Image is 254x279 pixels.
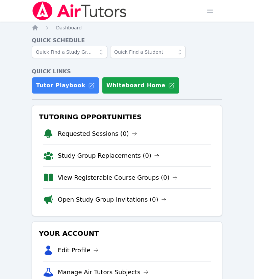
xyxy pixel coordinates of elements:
[58,129,137,138] a: Requested Sessions (0)
[56,24,82,31] a: Dashboard
[32,36,222,45] h4: Quick Schedule
[32,68,222,76] h4: Quick Links
[58,173,178,182] a: View Registerable Course Groups (0)
[58,246,99,255] a: Edit Profile
[58,151,159,160] a: Study Group Replacements (0)
[58,268,149,277] a: Manage Air Tutors Subjects
[110,46,186,58] input: Quick Find a Student
[37,227,217,239] h3: Your Account
[32,77,99,94] a: Tutor Playbook
[56,25,82,30] span: Dashboard
[32,1,127,20] img: Air Tutors
[102,77,179,94] button: Whiteboard Home
[37,111,217,123] h3: Tutoring Opportunities
[58,195,167,204] a: Open Study Group Invitations (0)
[32,24,222,31] nav: Breadcrumb
[32,46,107,58] input: Quick Find a Study Group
